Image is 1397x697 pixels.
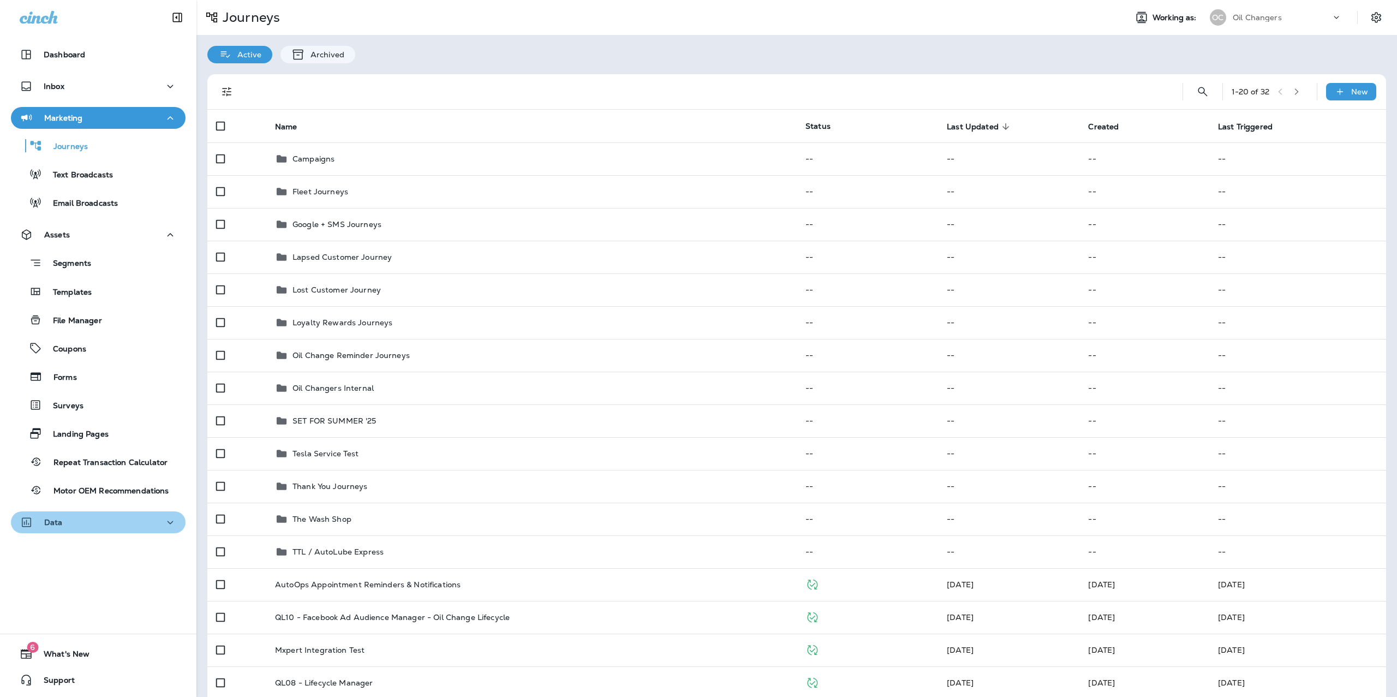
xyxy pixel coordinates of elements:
td: -- [938,175,1079,208]
td: -- [1079,175,1209,208]
p: Motor OEM Recommendations [43,486,169,497]
p: Tesla Service Test [292,449,359,458]
p: Campaigns [292,154,335,163]
p: Segments [42,259,91,270]
p: Coupons [42,344,86,355]
button: Landing Pages [11,422,186,445]
div: 1 - 20 of 32 [1232,87,1269,96]
p: Archived [305,50,344,59]
button: Marketing [11,107,186,129]
span: Brookelynn Miller [947,580,974,589]
button: Support [11,669,186,691]
span: Created [1088,122,1119,132]
td: -- [1209,470,1386,503]
p: Dashboard [44,50,85,59]
td: -- [797,404,938,437]
button: Collapse Sidebar [162,7,193,28]
span: Brookelynn Miller [947,645,974,655]
p: Marketing [44,114,82,122]
span: Published [805,677,819,687]
p: Oil Change Reminder Journeys [292,351,410,360]
td: -- [1209,437,1386,470]
button: Segments [11,251,186,275]
p: Loyalty Rewards Journeys [292,318,392,327]
span: Published [805,644,819,654]
span: Last Updated [947,122,999,132]
span: Brookelynn Miller [947,678,974,688]
span: Created [1088,122,1133,132]
span: Brookelynn Miller [1088,580,1115,589]
span: Name [275,122,312,132]
p: AutoOps Appointment Reminders & Notifications [275,580,461,589]
td: -- [1209,142,1386,175]
td: -- [797,470,938,503]
td: -- [1209,372,1386,404]
p: TTL / AutoLube Express [292,547,384,556]
td: -- [1209,503,1386,535]
td: -- [1079,372,1209,404]
td: -- [797,503,938,535]
button: Inbox [11,75,186,97]
span: Brookelynn Miller [947,612,974,622]
p: Lapsed Customer Journey [292,253,392,261]
p: Fleet Journeys [292,187,348,196]
td: -- [797,437,938,470]
td: -- [1079,535,1209,568]
td: -- [797,241,938,273]
button: Assets [11,224,186,246]
td: -- [938,404,1079,437]
td: -- [1079,142,1209,175]
p: Lost Customer Journey [292,285,381,294]
p: Forms [43,373,77,383]
td: -- [1079,404,1209,437]
button: Motor OEM Recommendations [11,479,186,502]
button: Data [11,511,186,533]
td: -- [938,503,1079,535]
button: Email Broadcasts [11,191,186,214]
p: Repeat Transaction Calculator [43,458,168,468]
td: -- [1079,208,1209,241]
p: Email Broadcasts [42,199,118,209]
p: Journeys [43,142,88,152]
button: Filters [216,81,238,103]
td: -- [1079,503,1209,535]
button: Repeat Transaction Calculator [11,450,186,473]
p: Assets [44,230,70,239]
td: -- [797,339,938,372]
p: QL10 - Facebook Ad Audience Manager - Oil Change Lifecycle [275,613,510,622]
p: SET FOR SUMMER '25 [292,416,377,425]
p: Thank You Journeys [292,482,368,491]
td: -- [1209,535,1386,568]
td: -- [938,470,1079,503]
td: -- [1079,339,1209,372]
p: Data [44,518,63,527]
p: Oil Changers [1233,13,1282,22]
td: -- [1209,306,1386,339]
p: Active [232,50,261,59]
span: Support [33,676,75,689]
td: -- [797,306,938,339]
span: Name [275,122,297,132]
td: -- [1079,273,1209,306]
button: Surveys [11,394,186,416]
p: Oil Changers Internal [292,384,374,392]
button: File Manager [11,308,186,331]
p: QL08 - Lifecycle Manager [275,678,373,687]
button: Dashboard [11,44,186,65]
td: -- [1209,208,1386,241]
button: Templates [11,280,186,303]
span: Brookelynn Miller [1088,612,1115,622]
td: -- [938,339,1079,372]
span: What's New [33,650,89,663]
td: -- [1209,339,1386,372]
td: [DATE] [1209,634,1386,666]
button: 6What's New [11,643,186,665]
span: Status [805,121,831,131]
p: The Wash Shop [292,515,351,523]
td: [DATE] [1209,568,1386,601]
td: -- [797,372,938,404]
span: Brookelynn Miller [1088,678,1115,688]
td: -- [1209,404,1386,437]
span: Brookelynn Miller [1088,645,1115,655]
span: Last Updated [947,122,1013,132]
